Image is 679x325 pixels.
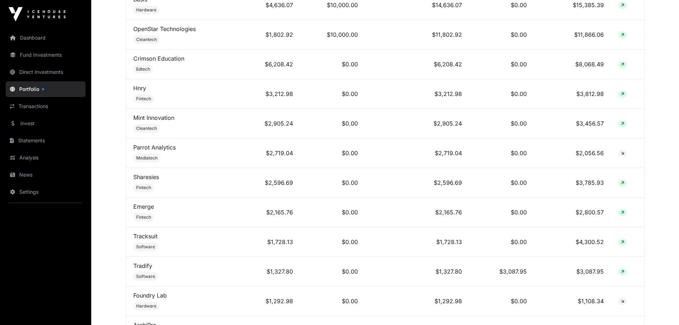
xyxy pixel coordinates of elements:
[133,55,184,62] a: Crimson Education
[365,20,469,50] td: $11,802.92
[6,184,86,200] a: Settings
[136,37,157,42] span: Cleantech
[237,198,300,227] td: $2,165.76
[6,167,86,183] a: News
[6,98,86,114] a: Transactions
[136,244,155,250] span: Software
[300,50,365,79] td: $0.00
[237,79,300,109] td: $3,212.98
[6,116,86,131] a: Invest
[365,79,469,109] td: $3,212.98
[534,109,611,138] td: $3,456.57
[300,198,365,227] td: $0.00
[237,286,300,316] td: $1,292.98
[237,109,300,138] td: $2,905.24
[237,168,300,198] td: $2,596.69
[237,50,300,79] td: $6,208.42
[136,66,150,72] span: Edtech
[534,198,611,227] td: $2,800.57
[133,144,176,151] a: Parrot Analytics
[300,168,365,198] td: $0.00
[133,173,159,181] a: Sharesies
[136,126,157,131] span: Cleantech
[469,20,534,50] td: $0.00
[534,257,611,286] td: $3,087.95
[365,286,469,316] td: $1,292.98
[534,286,611,316] td: $1,108.34
[6,64,86,80] a: Direct Investments
[365,227,469,257] td: $1,728.13
[643,291,679,325] iframe: Chat Widget
[6,30,86,46] a: Dashboard
[136,185,151,191] span: Fintech
[534,168,611,198] td: $3,785.93
[300,138,365,168] td: $0.00
[469,257,534,286] td: $3,087.95
[133,114,174,121] a: Mint Innovation
[300,79,365,109] td: $0.00
[534,79,611,109] td: $3,812.98
[469,109,534,138] td: $0.00
[133,25,196,32] a: OpenStar Technologies
[300,109,365,138] td: $0.00
[136,155,158,161] span: Mediatech
[136,274,155,279] span: Software
[365,50,469,79] td: $6,208.42
[469,286,534,316] td: $0.00
[237,20,300,50] td: $1,802.92
[469,138,534,168] td: $0.00
[133,85,146,92] a: Hnry
[6,47,86,63] a: Fund Investments
[534,227,611,257] td: $4,300.52
[469,198,534,227] td: $0.00
[136,96,151,102] span: Fintech
[6,133,86,148] a: Statements
[133,233,158,240] a: Tracksuit
[469,168,534,198] td: $0.00
[9,7,66,21] img: Icehouse Ventures Logo
[300,257,365,286] td: $0.00
[365,257,469,286] td: $1,327.80
[534,20,611,50] td: $11,866.06
[136,214,151,220] span: Fintech
[469,227,534,257] td: $0.00
[237,138,300,168] td: $2,719.04
[365,138,469,168] td: $2,719.04
[534,50,611,79] td: $8,068.49
[133,203,154,210] a: Emerge
[133,292,167,299] a: Foundry Lab
[6,81,86,97] a: Portfolio
[534,138,611,168] td: $2,056.56
[300,227,365,257] td: $0.00
[133,262,152,269] a: Tradify
[237,257,300,286] td: $1,327.80
[365,198,469,227] td: $2,165.76
[136,303,156,309] span: Hardware
[365,109,469,138] td: $2,905.24
[6,150,86,166] a: Analysis
[300,20,365,50] td: $10,000.00
[365,168,469,198] td: $2,596.69
[469,79,534,109] td: $0.00
[469,50,534,79] td: $0.00
[136,7,156,13] span: Hardware
[300,286,365,316] td: $0.00
[237,227,300,257] td: $1,728.13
